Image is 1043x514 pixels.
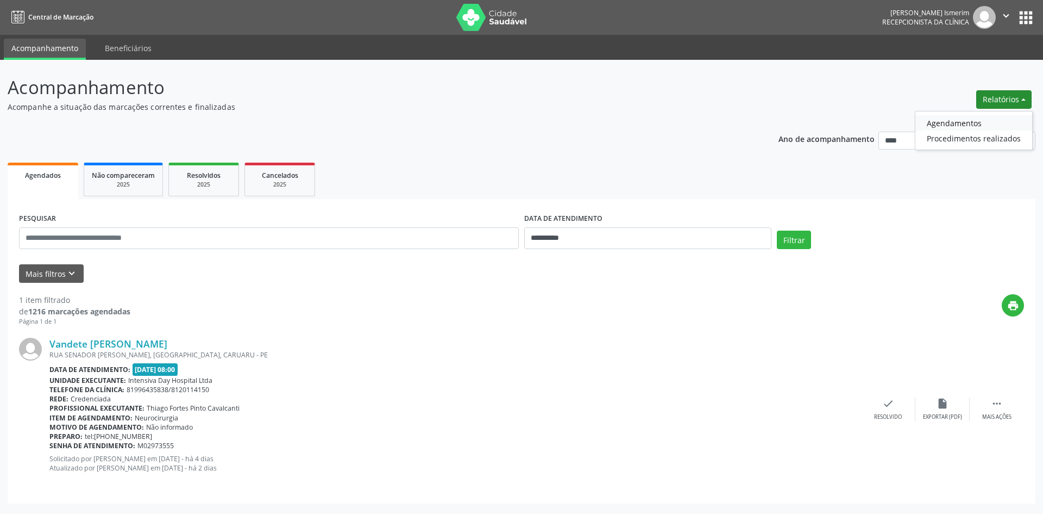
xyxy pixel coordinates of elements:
a: Agendamentos [915,115,1032,131]
span: Cancelados [262,171,298,180]
b: Preparo: [49,432,83,441]
img: img [19,338,42,361]
button: Relatórios [976,90,1032,109]
div: 2025 [253,181,307,189]
div: RUA SENADOR [PERSON_NAME], [GEOGRAPHIC_DATA], CARUARU - PE [49,350,861,360]
div: 2025 [177,181,231,189]
label: PESQUISAR [19,210,56,227]
span: Recepcionista da clínica [882,17,969,27]
p: Solicitado por [PERSON_NAME] em [DATE] - há 4 dias Atualizado por [PERSON_NAME] em [DATE] - há 2 ... [49,454,861,473]
button: Mais filtroskeyboard_arrow_down [19,264,84,283]
div: de [19,306,130,317]
span: Credenciada [71,394,111,404]
a: Procedimentos realizados [915,131,1032,146]
p: Acompanhe a situação das marcações correntes e finalizadas [8,101,727,113]
strong: 1216 marcações agendadas [28,306,130,317]
button: apps [1016,8,1035,27]
b: Senha de atendimento: [49,441,135,450]
span: 81996435838/8120114150 [127,385,209,394]
a: Beneficiários [97,39,159,58]
b: Rede: [49,394,68,404]
i: keyboard_arrow_down [66,268,78,280]
i:  [991,398,1003,410]
div: Exportar (PDF) [923,413,962,421]
button:  [996,6,1016,29]
i:  [1000,10,1012,22]
span: Thiago Fortes Pinto Cavalcanti [147,404,240,413]
b: Item de agendamento: [49,413,133,423]
span: Central de Marcação [28,13,93,22]
b: Data de atendimento: [49,365,130,374]
b: Unidade executante: [49,376,126,385]
a: Central de Marcação [8,8,93,26]
p: Acompanhamento [8,74,727,101]
div: Mais ações [982,413,1011,421]
i: print [1007,300,1019,312]
i: check [882,398,894,410]
a: Vandete [PERSON_NAME] [49,338,167,350]
p: Ano de acompanhamento [778,132,875,145]
button: print [1002,294,1024,317]
div: Página 1 de 1 [19,317,130,326]
b: Telefone da clínica: [49,385,124,394]
i: insert_drive_file [937,398,948,410]
button: Filtrar [777,231,811,249]
span: Intensiva Day Hospital Ltda [128,376,212,385]
ul: Relatórios [915,111,1033,150]
span: Agendados [25,171,61,180]
div: 1 item filtrado [19,294,130,306]
span: [DATE] 08:00 [133,363,178,376]
span: Não compareceram [92,171,155,180]
b: Motivo de agendamento: [49,423,144,432]
label: DATA DE ATENDIMENTO [524,210,602,227]
div: 2025 [92,181,155,189]
span: tel:[PHONE_NUMBER] [85,432,152,441]
span: M02973555 [137,441,174,450]
div: Resolvido [874,413,902,421]
span: Resolvidos [187,171,221,180]
img: img [973,6,996,29]
b: Profissional executante: [49,404,144,413]
div: [PERSON_NAME] Ismerim [882,8,969,17]
span: Não informado [146,423,193,432]
span: Neurocirurgia [135,413,178,423]
a: Acompanhamento [4,39,86,60]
